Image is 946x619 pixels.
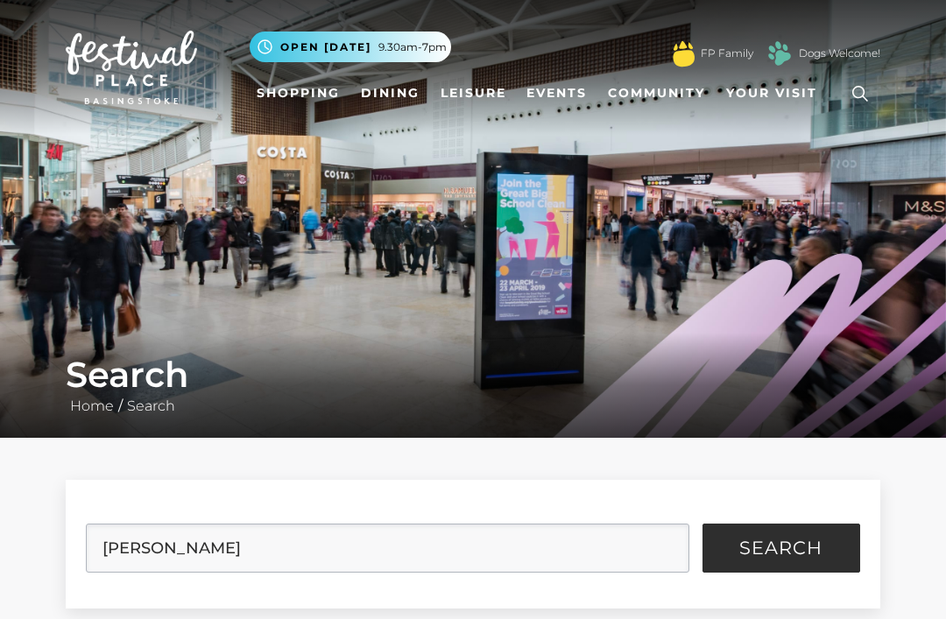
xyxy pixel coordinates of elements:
[66,397,118,414] a: Home
[726,84,817,102] span: Your Visit
[280,39,371,55] span: Open [DATE]
[739,539,822,557] span: Search
[719,77,833,109] a: Your Visit
[250,77,347,109] a: Shopping
[701,46,753,61] a: FP Family
[378,39,447,55] span: 9.30am-7pm
[799,46,880,61] a: Dogs Welcome!
[601,77,712,109] a: Community
[354,77,427,109] a: Dining
[66,354,880,396] h1: Search
[86,524,688,573] input: Search Site
[702,524,860,573] button: Search
[434,77,513,109] a: Leisure
[53,354,893,417] div: /
[66,31,197,104] img: Festival Place Logo
[250,32,451,62] button: Open [DATE] 9.30am-7pm
[519,77,594,109] a: Events
[123,397,180,414] a: Search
